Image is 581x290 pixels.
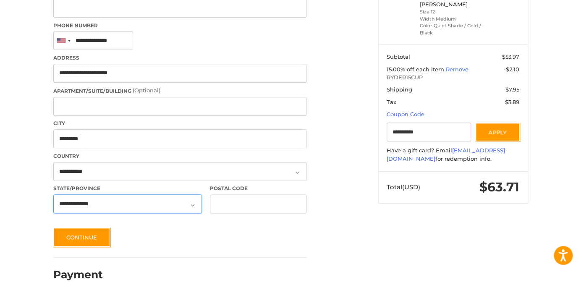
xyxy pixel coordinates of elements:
span: Total (USD) [387,183,420,191]
span: $63.71 [479,179,519,195]
span: $3.89 [505,99,519,105]
span: Tax [387,99,396,105]
h2: Payment [53,268,103,281]
li: Color Quiet Shade / Gold / Black [420,22,484,36]
label: City [53,120,306,127]
span: -$2.10 [504,66,519,73]
span: RYDER15CUP [387,73,519,82]
label: Apartment/Suite/Building [53,86,306,95]
li: Width Medium [420,16,484,23]
span: 15.00% off each item [387,66,446,73]
div: Have a gift card? Email for redemption info. [387,146,519,163]
button: Continue [53,227,110,247]
div: United States: +1 [54,31,73,50]
label: Country [53,152,306,160]
label: State/Province [53,185,202,192]
a: Remove [446,66,468,73]
span: $53.97 [502,53,519,60]
li: Size 12 [420,8,484,16]
input: Gift Certificate or Coupon Code [387,123,471,141]
button: Apply [475,123,520,141]
small: (Optional) [133,87,160,94]
label: Address [53,54,306,62]
label: Postal Code [210,185,306,192]
a: Coupon Code [387,111,424,118]
span: Shipping [387,86,412,93]
label: Phone Number [53,22,306,29]
a: [EMAIL_ADDRESS][DOMAIN_NAME] [387,147,505,162]
span: $7.95 [505,86,519,93]
span: Subtotal [387,53,410,60]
